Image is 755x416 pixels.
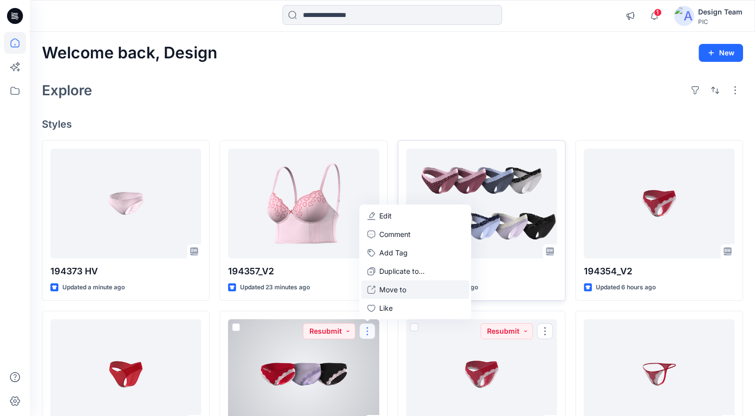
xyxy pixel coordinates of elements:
[228,264,379,278] p: 194357_V2
[240,282,310,293] p: Updated 23 minutes ago
[42,118,743,130] h4: Styles
[584,264,735,278] p: 194354_V2
[379,266,425,276] p: Duplicate to...
[699,44,743,62] button: New
[361,207,469,225] a: Edit
[361,243,469,262] button: Add Tag
[42,44,218,62] h2: Welcome back, Design
[698,18,743,25] div: PIC
[379,284,406,295] p: Move to
[379,210,392,221] p: Edit
[406,149,557,258] a: 194368_V1
[379,229,411,239] p: Comment
[50,264,201,278] p: 194373 HV
[379,303,393,313] p: Like
[42,82,92,98] h2: Explore
[50,149,201,258] a: 194373 HV
[698,6,743,18] div: Design Team
[674,6,694,26] img: avatar
[584,149,735,258] a: 194354_V2
[62,282,125,293] p: Updated a minute ago
[228,149,379,258] a: 194357_V2
[654,8,662,16] span: 1
[406,264,557,278] p: 194368_V1
[596,282,656,293] p: Updated 6 hours ago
